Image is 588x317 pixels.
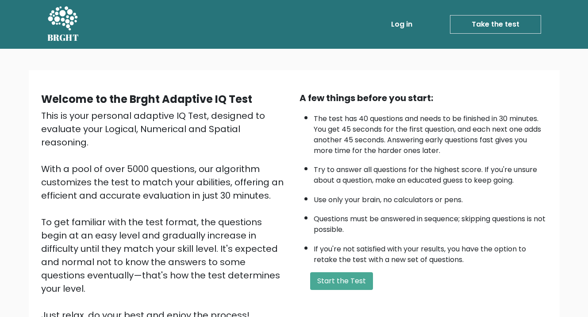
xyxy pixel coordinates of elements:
li: Questions must be answered in sequence; skipping questions is not possible. [314,209,547,235]
li: The test has 40 questions and needs to be finished in 30 minutes. You get 45 seconds for the firs... [314,109,547,156]
li: Try to answer all questions for the highest score. If you're unsure about a question, make an edu... [314,160,547,186]
h5: BRGHT [47,32,79,43]
b: Welcome to the Brght Adaptive IQ Test [41,92,252,106]
li: If you're not satisfied with your results, you have the option to retake the test with a new set ... [314,239,547,265]
div: A few things before you start: [300,91,547,105]
li: Use only your brain, no calculators or pens. [314,190,547,205]
button: Start the Test [310,272,373,290]
a: Log in [388,16,416,33]
a: BRGHT [47,4,79,45]
a: Take the test [450,15,541,34]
